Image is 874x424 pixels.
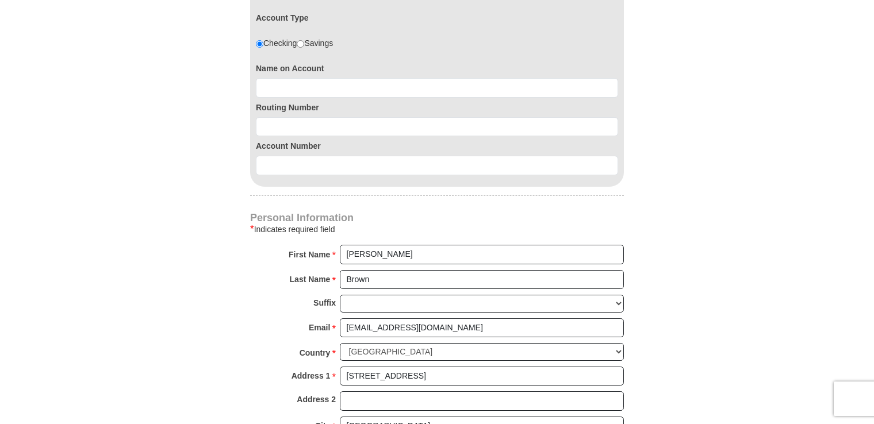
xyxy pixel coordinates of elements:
strong: Address 1 [292,368,331,384]
strong: First Name [289,246,330,263]
strong: Last Name [290,271,331,287]
strong: Suffix [313,295,336,311]
div: Checking Savings [256,37,333,49]
label: Account Type [256,12,309,24]
label: Name on Account [256,63,618,74]
strong: Country [300,345,331,361]
strong: Email [309,319,330,336]
strong: Address 2 [297,391,336,407]
div: Indicates required field [250,222,624,236]
label: Account Number [256,140,618,152]
h4: Personal Information [250,213,624,222]
label: Routing Number [256,102,618,113]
